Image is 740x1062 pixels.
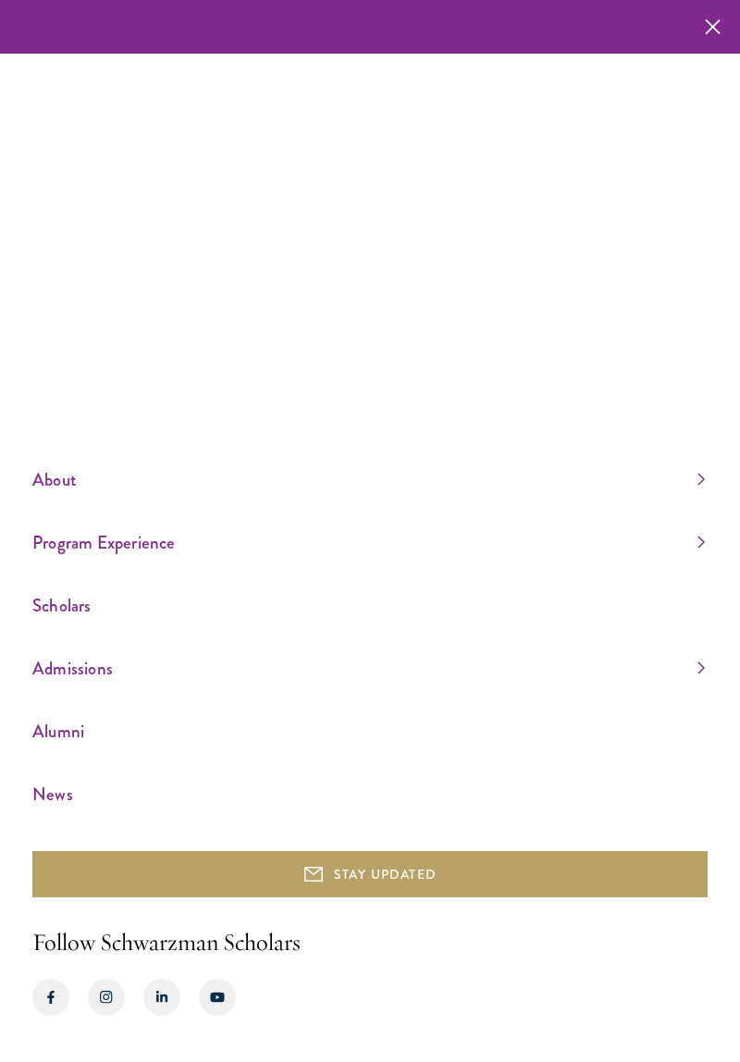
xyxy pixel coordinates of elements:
[32,779,705,809] a: News
[32,851,708,897] button: STAY UPDATED
[32,590,705,621] a: Scholars
[32,653,705,684] a: Admissions
[32,716,705,747] a: Alumni
[32,925,708,960] h2: Follow Schwarzman Scholars
[32,527,705,558] a: Program Experience
[32,464,705,495] a: About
